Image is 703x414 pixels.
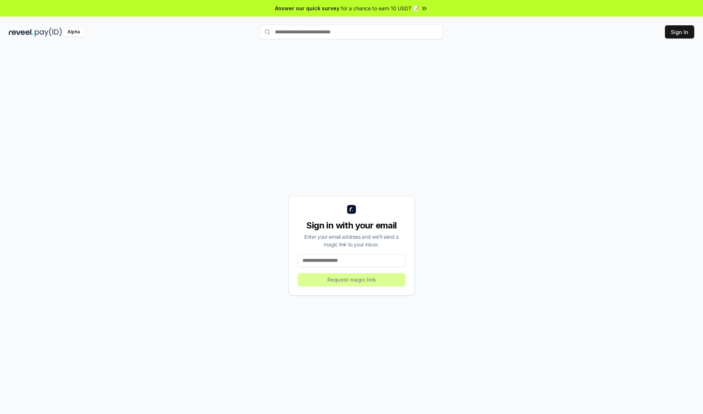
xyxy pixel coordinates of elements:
img: reveel_dark [9,28,33,37]
span: for a chance to earn 10 USDT 📝 [341,4,419,12]
button: Sign In [665,25,694,39]
div: Sign in with your email [298,220,405,231]
div: Enter your email address and we’ll send a magic link to your inbox. [298,233,405,248]
span: Answer our quick survey [275,4,339,12]
img: pay_id [35,28,62,37]
img: logo_small [347,205,356,214]
div: Alpha [63,28,84,37]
